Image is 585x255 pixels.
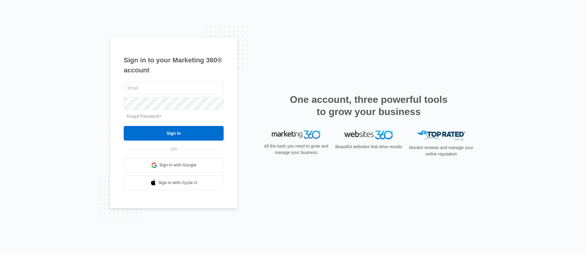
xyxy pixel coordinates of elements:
[124,158,224,173] a: Sign in with Google
[127,114,161,119] a: Forgot Password?
[417,131,466,141] img: Top Rated Local
[124,126,224,141] input: Sign In
[158,180,197,186] span: Sign in with Apple Id
[262,143,330,156] p: All the tools you need to grow and manage your business
[272,131,321,139] img: Marketing 360
[166,146,181,152] span: OR
[288,93,449,118] h2: One account, three powerful tools to grow your business
[407,145,475,157] p: Monitor reviews and manage your online reputation
[124,82,224,94] input: Email
[335,144,403,150] p: Beautiful websites that drive results
[124,55,224,75] h1: Sign in to your Marketing 360® account
[124,176,224,190] a: Sign in with Apple Id
[159,162,197,168] span: Sign in with Google
[344,131,393,139] img: Websites 360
